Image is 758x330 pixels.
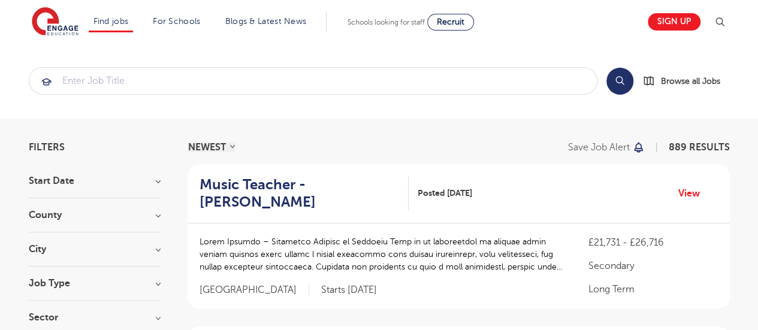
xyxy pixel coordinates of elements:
[29,210,161,220] h3: County
[29,244,161,254] h3: City
[225,17,307,26] a: Blogs & Latest News
[669,142,730,153] span: 889 RESULTS
[29,143,65,152] span: Filters
[32,7,78,37] img: Engage Education
[93,17,129,26] a: Find jobs
[200,176,409,211] a: Music Teacher - [PERSON_NAME]
[29,67,597,95] div: Submit
[568,143,645,152] button: Save job alert
[200,176,399,211] h2: Music Teacher - [PERSON_NAME]
[661,74,720,88] span: Browse all Jobs
[606,68,633,95] button: Search
[588,235,717,250] p: £21,731 - £26,716
[648,13,700,31] a: Sign up
[643,74,730,88] a: Browse all Jobs
[200,284,309,296] span: [GEOGRAPHIC_DATA]
[568,143,630,152] p: Save job alert
[348,18,425,26] span: Schools looking for staff
[437,17,464,26] span: Recruit
[588,259,717,273] p: Secondary
[29,176,161,186] h3: Start Date
[29,68,597,94] input: Submit
[153,17,200,26] a: For Schools
[29,313,161,322] h3: Sector
[200,235,564,273] p: Lorem Ipsumdo – Sitametco Adipisc el Seddoeiu Temp in ut laboreetdol ma aliquae admin veniam quis...
[427,14,474,31] a: Recruit
[321,284,377,296] p: Starts [DATE]
[29,278,161,288] h3: Job Type
[678,186,709,201] a: View
[418,187,472,199] span: Posted [DATE]
[588,282,717,296] p: Long Term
